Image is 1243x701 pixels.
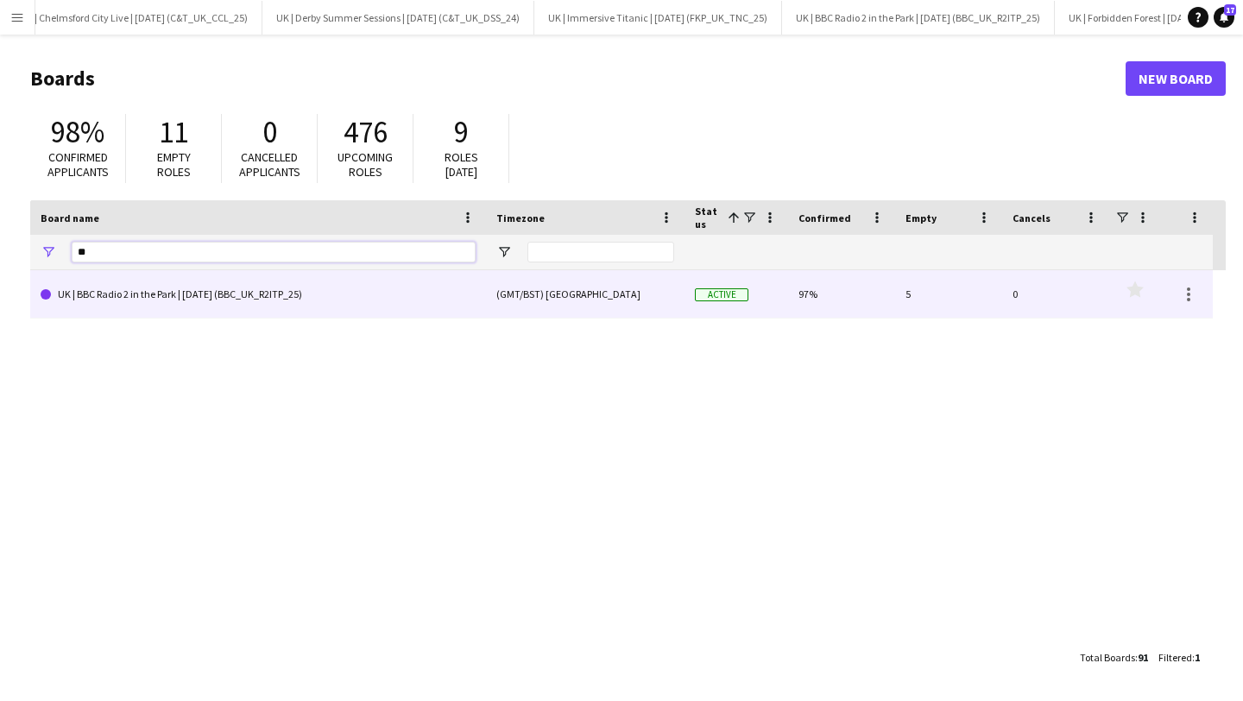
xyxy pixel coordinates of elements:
button: UK | Derby Summer Sessions | [DATE] (C&T_UK_DSS_24) [262,1,534,35]
div: (GMT/BST) [GEOGRAPHIC_DATA] [486,270,685,318]
span: 1 [1195,651,1200,664]
input: Board name Filter Input [72,242,476,262]
button: UK | BBC Radio 2 in the Park | [DATE] (BBC_UK_R2ITP_25) [782,1,1055,35]
span: 17 [1224,4,1236,16]
div: 0 [1002,270,1109,318]
a: UK | BBC Radio 2 in the Park | [DATE] (BBC_UK_R2ITP_25) [41,270,476,319]
span: 9 [454,113,469,151]
div: 97% [788,270,895,318]
span: 0 [262,113,277,151]
div: : [1158,641,1200,674]
button: Open Filter Menu [41,244,56,260]
span: Upcoming roles [338,149,393,180]
span: Cancels [1013,212,1051,224]
h1: Boards [30,66,1126,92]
span: 11 [159,113,188,151]
span: Active [695,288,748,301]
span: Roles [DATE] [445,149,478,180]
span: Confirmed applicants [47,149,109,180]
div: 5 [895,270,1002,318]
span: Status [695,205,721,231]
span: Total Boards [1080,651,1135,664]
button: UK | Immersive Titanic | [DATE] (FKP_UK_TNC_25) [534,1,782,35]
span: Cancelled applicants [239,149,300,180]
span: 98% [51,113,104,151]
span: Empty [905,212,937,224]
span: 91 [1138,651,1148,664]
span: Filtered [1158,651,1192,664]
div: : [1080,641,1148,674]
a: New Board [1126,61,1226,96]
button: Open Filter Menu [496,244,512,260]
span: Timezone [496,212,545,224]
span: Board name [41,212,99,224]
button: UK | Chelmsford City Live | [DATE] (C&T_UK_CCL_25) [6,1,262,35]
input: Timezone Filter Input [527,242,674,262]
span: Empty roles [157,149,191,180]
a: 17 [1214,7,1234,28]
span: Confirmed [798,212,851,224]
span: 476 [344,113,388,151]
